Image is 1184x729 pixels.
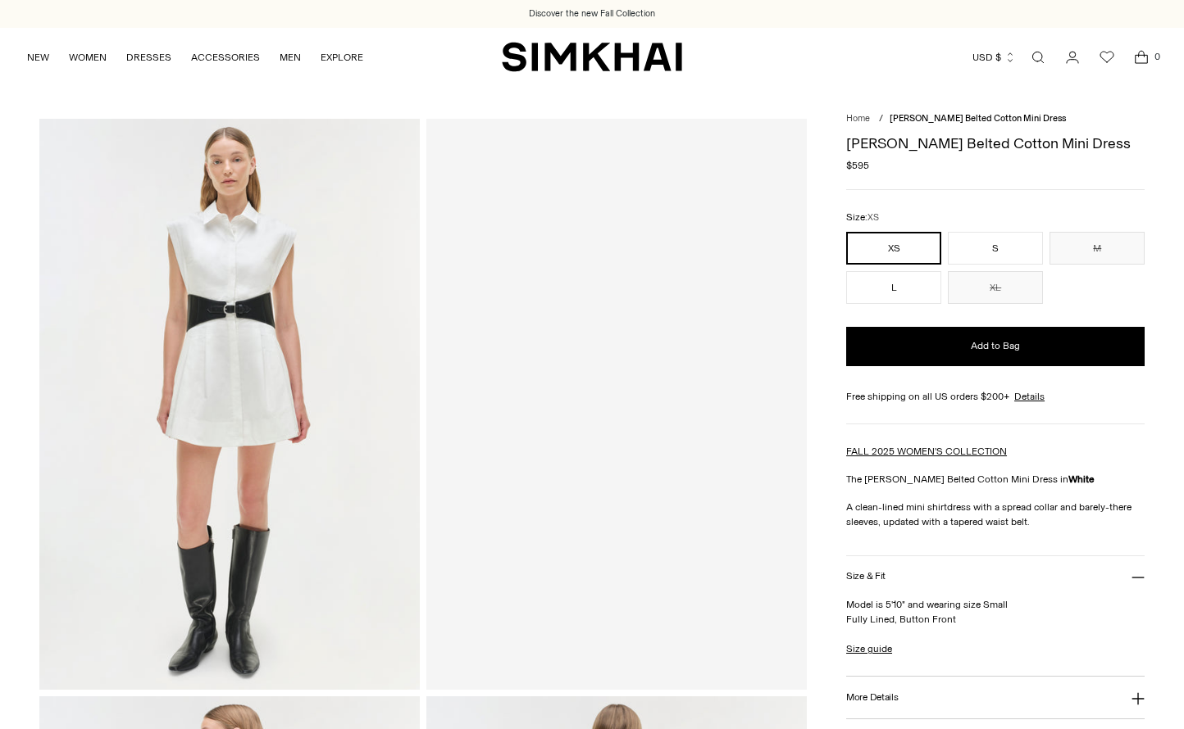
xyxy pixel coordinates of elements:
a: Home [846,113,870,124]
button: USD $ [972,39,1016,75]
a: Size guide [846,641,892,656]
h1: [PERSON_NAME] Belted Cotton Mini Dress [846,136,1145,151]
a: Adler Belted Cotton Mini Dress [426,119,807,690]
a: ACCESSORIES [191,39,260,75]
a: Open cart modal [1125,41,1158,74]
a: NEW [27,39,49,75]
button: S [948,232,1043,265]
a: MEN [280,39,301,75]
p: The [PERSON_NAME] Belted Cotton Mini Dress in [846,472,1145,487]
strong: White [1068,473,1095,485]
a: Go to the account page [1056,41,1089,74]
a: Details [1014,389,1045,404]
a: WOMEN [69,39,107,75]
span: [PERSON_NAME] Belted Cotton Mini Dress [890,113,1066,124]
p: Model is 5'10" and wearing size Small Fully Lined, Button Front [846,597,1145,627]
button: More Details [846,677,1145,718]
span: XS [868,212,879,223]
a: Discover the new Fall Collection [529,7,655,20]
button: L [846,271,941,304]
h3: More Details [846,692,898,703]
button: Add to Bag [846,327,1145,366]
nav: breadcrumbs [846,112,1145,126]
p: A clean-lined mini shirtdress with a spread collar and barely-there sleeves, updated with a taper... [846,500,1145,529]
button: M [1050,232,1145,265]
div: Free shipping on all US orders $200+ [846,389,1145,404]
label: Size: [846,210,879,225]
h3: Size & Fit [846,571,886,582]
span: 0 [1150,49,1164,64]
img: Adler Belted Cotton Mini Dress [39,119,420,690]
a: EXPLORE [321,39,363,75]
a: SIMKHAI [502,41,682,73]
a: Wishlist [1091,41,1123,74]
a: FALL 2025 WOMEN'S COLLECTION [846,446,1007,457]
button: Size & Fit [846,556,1145,598]
span: $595 [846,158,869,173]
button: XS [846,232,941,265]
span: Add to Bag [971,339,1020,353]
button: XL [948,271,1043,304]
a: DRESSES [126,39,171,75]
div: / [879,112,883,126]
a: Open search modal [1022,41,1054,74]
